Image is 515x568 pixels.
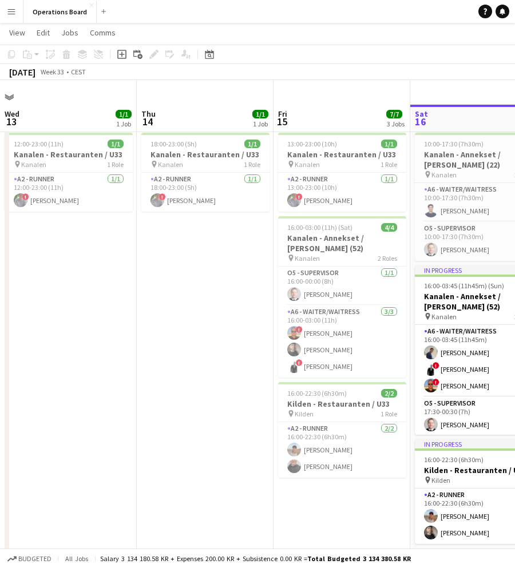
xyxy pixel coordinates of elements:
[278,382,406,478] app-job-card: 16:00-22:30 (6h30m)2/2Kilden - Restauranten / U33 Kilden1 RoleA2 - RUNNER2/216:00-22:30 (6h30m)[P...
[278,109,287,119] span: Fri
[295,254,320,263] span: Kanalen
[5,149,133,160] h3: Kanalen - Restauranten / U33
[278,216,406,378] app-job-card: 16:00-03:00 (11h) (Sat)4/4Kanalen - Annekset / [PERSON_NAME] (52) Kanalen2 RolesO5 - SUPERVISOR1/...
[9,66,35,78] div: [DATE]
[107,160,124,169] span: 1 Role
[244,140,260,148] span: 1/1
[38,67,66,76] span: Week 33
[278,305,406,378] app-card-role: A6 - WAITER/WAITRESS3/316:00-03:00 (11h)![PERSON_NAME][PERSON_NAME]![PERSON_NAME]
[431,170,457,179] span: Kanalen
[381,223,397,232] span: 4/4
[295,160,320,169] span: Kanalen
[278,267,406,305] app-card-role: O5 - SUPERVISOR1/116:00-00:00 (8h)[PERSON_NAME]
[116,120,131,128] div: 1 Job
[100,554,411,563] div: Salary 3 134 180.58 KR + Expenses 200.00 KR + Subsistence 0.00 KR =
[381,389,397,398] span: 2/2
[18,555,51,563] span: Budgeted
[141,133,270,212] app-job-card: 18:00-23:00 (5h)1/1Kanalen - Restauranten / U33 Kanalen1 RoleA2 - RUNNER1/118:00-23:00 (5h)![PERS...
[5,25,30,40] a: View
[296,326,303,333] span: !
[424,281,504,290] span: 16:00-03:45 (11h45m) (Sun)
[3,115,19,128] span: 13
[141,109,156,119] span: Thu
[61,27,78,38] span: Jobs
[108,140,124,148] span: 1/1
[424,455,484,464] span: 16:00-22:30 (6h30m)
[287,389,347,398] span: 16:00-22:30 (6h30m)
[433,362,439,369] span: !
[307,554,411,563] span: Total Budgeted 3 134 380.58 KR
[287,140,337,148] span: 13:00-23:00 (10h)
[23,1,97,23] button: Operations Board
[85,25,120,40] a: Comms
[22,193,29,200] span: !
[381,160,397,169] span: 1 Role
[158,160,183,169] span: Kanalen
[141,173,270,212] app-card-role: A2 - RUNNER1/118:00-23:00 (5h)![PERSON_NAME]
[415,109,428,119] span: Sat
[57,25,83,40] a: Jobs
[159,193,166,200] span: !
[252,110,268,118] span: 1/1
[244,160,260,169] span: 1 Role
[278,399,406,409] h3: Kilden - Restauranten / U33
[276,115,287,128] span: 15
[278,149,406,160] h3: Kanalen - Restauranten / U33
[278,233,406,253] h3: Kanalen - Annekset / [PERSON_NAME] (52)
[381,140,397,148] span: 1/1
[37,27,50,38] span: Edit
[116,110,132,118] span: 1/1
[90,27,116,38] span: Comms
[431,312,457,321] span: Kanalen
[296,193,303,200] span: !
[296,359,303,366] span: !
[150,140,197,148] span: 18:00-23:00 (5h)
[14,140,64,148] span: 12:00-23:00 (11h)
[21,160,46,169] span: Kanalen
[424,140,484,148] span: 10:00-17:30 (7h30m)
[413,115,428,128] span: 16
[386,110,402,118] span: 7/7
[253,120,268,128] div: 1 Job
[278,422,406,478] app-card-role: A2 - RUNNER2/216:00-22:30 (6h30m)[PERSON_NAME][PERSON_NAME]
[295,410,314,418] span: Kilden
[141,149,270,160] h3: Kanalen - Restauranten / U33
[5,133,133,212] app-job-card: 12:00-23:00 (11h)1/1Kanalen - Restauranten / U33 Kanalen1 RoleA2 - RUNNER1/112:00-23:00 (11h)![PE...
[278,133,406,212] app-job-card: 13:00-23:00 (10h)1/1Kanalen - Restauranten / U33 Kanalen1 RoleA2 - RUNNER1/113:00-23:00 (10h)![PE...
[381,410,397,418] span: 1 Role
[278,173,406,212] app-card-role: A2 - RUNNER1/113:00-23:00 (10h)![PERSON_NAME]
[9,27,25,38] span: View
[378,254,397,263] span: 2 Roles
[32,25,54,40] a: Edit
[287,223,352,232] span: 16:00-03:00 (11h) (Sat)
[63,554,90,563] span: All jobs
[387,120,405,128] div: 3 Jobs
[5,173,133,212] app-card-role: A2 - RUNNER1/112:00-23:00 (11h)![PERSON_NAME]
[6,553,53,565] button: Budgeted
[71,67,86,76] div: CEST
[431,476,450,484] span: Kilden
[433,379,439,386] span: !
[140,115,156,128] span: 14
[5,109,19,119] span: Wed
